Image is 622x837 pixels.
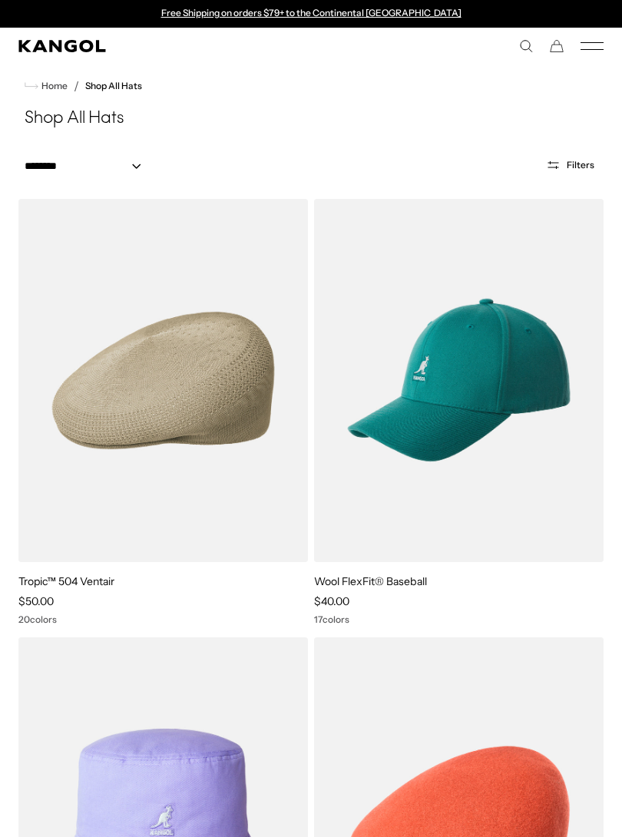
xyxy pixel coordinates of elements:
img: Wool FlexFit® Baseball [314,199,604,562]
div: Announcement [153,8,469,20]
a: Free Shipping on orders $79+ to the Continental [GEOGRAPHIC_DATA] [161,7,462,18]
span: $40.00 [314,594,349,608]
button: Open filters [537,158,604,172]
button: Cart [550,39,564,53]
summary: Search here [519,39,533,53]
div: 20 colors [18,614,308,625]
button: Mobile Menu [581,39,604,53]
span: $50.00 [18,594,54,608]
a: Shop All Hats [85,81,142,91]
a: Home [25,79,68,93]
img: Tropic™ 504 Ventair [18,199,308,562]
a: Kangol [18,40,311,52]
h1: Shop All Hats [18,108,604,131]
select: Sort by: Featured [18,158,157,174]
a: Tropic™ 504 Ventair [18,574,115,588]
a: Wool FlexFit® Baseball [314,574,427,588]
div: 1 of 2 [153,8,469,20]
span: Home [38,81,68,91]
slideshow-component: Announcement bar [153,8,469,20]
div: 17 colors [314,614,604,625]
span: Filters [567,160,594,170]
li: / [68,77,79,95]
